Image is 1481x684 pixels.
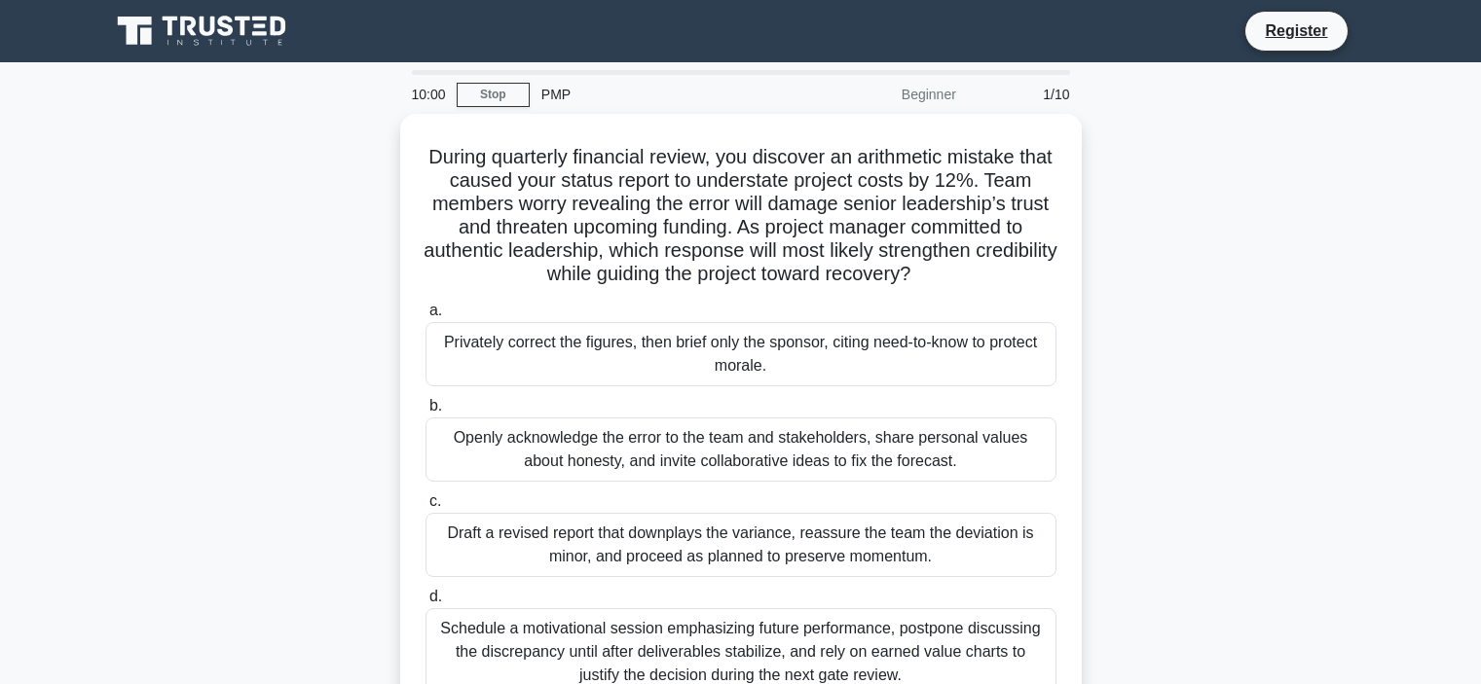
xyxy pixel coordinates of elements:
a: Register [1253,18,1339,43]
div: 1/10 [968,75,1082,114]
a: Stop [457,83,530,107]
span: b. [429,397,442,414]
h5: During quarterly financial review, you discover an arithmetic mistake that caused your status rep... [424,145,1058,287]
span: d. [429,588,442,604]
span: a. [429,302,442,318]
div: Openly acknowledge the error to the team and stakeholders, share personal values about honesty, a... [426,417,1056,482]
div: 10:00 [400,75,457,114]
div: PMP [530,75,797,114]
div: Beginner [797,75,968,114]
div: Privately correct the figures, then brief only the sponsor, citing need-to-know to protect morale. [426,322,1056,386]
div: Draft a revised report that downplays the variance, reassure the team the deviation is minor, and... [426,513,1056,577]
span: c. [429,492,441,509]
